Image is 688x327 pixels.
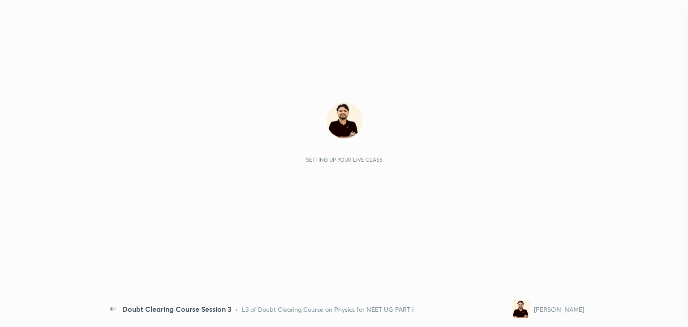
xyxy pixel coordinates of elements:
[242,305,414,314] div: L3 of Doubt Clearing Course on Physics for NEET UG PART I
[327,103,362,138] img: 09770f7dbfa9441c9c3e57e13e3293d5.jpg
[235,305,238,314] div: •
[534,305,584,314] div: [PERSON_NAME]
[512,300,530,318] img: 09770f7dbfa9441c9c3e57e13e3293d5.jpg
[122,304,232,314] div: Doubt Clearing Course Session 3
[306,156,383,163] div: Setting up your live class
